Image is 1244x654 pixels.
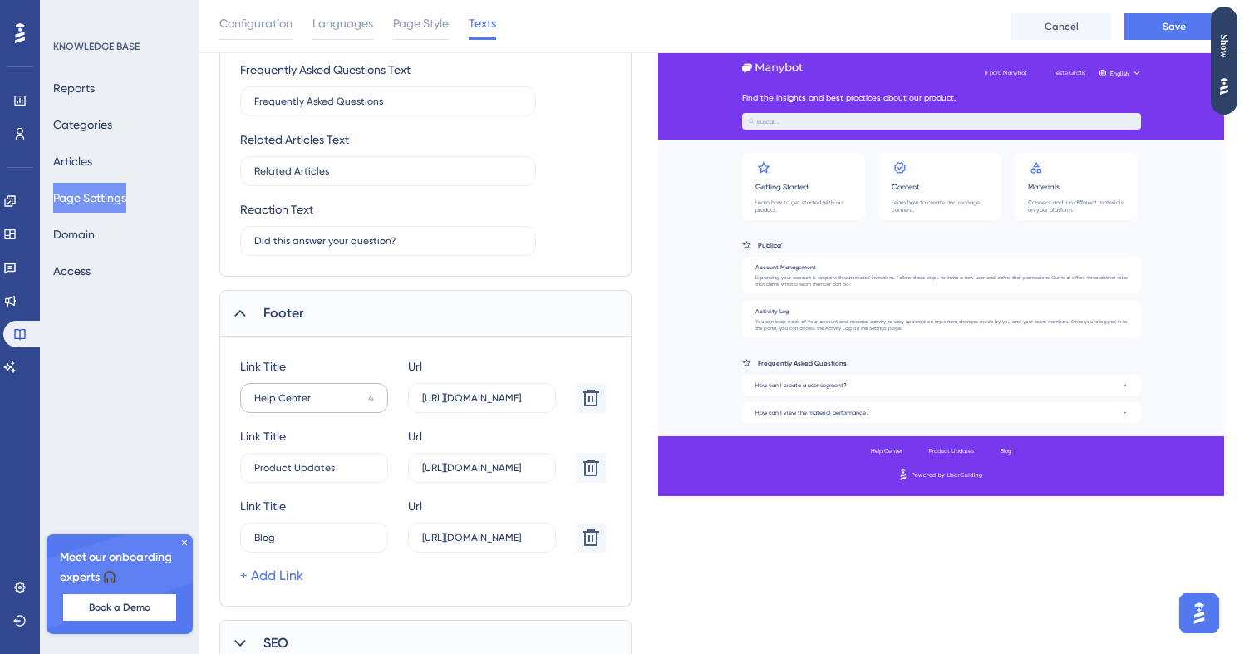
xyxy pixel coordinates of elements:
input: Did this answer your question? [254,235,522,247]
div: Url [408,426,422,446]
div: Related Articles Text [240,130,349,150]
div: Reaction Text [240,199,313,219]
div: KNOWLEDGE BASE [53,40,140,53]
span: Footer [263,303,303,323]
input: Related Articles [254,165,522,177]
button: Book a Demo [63,594,176,621]
iframe: UserGuiding AI Assistant Launcher [1174,588,1224,638]
div: Create your first guide! [101,357,194,370]
span: Filter [17,163,40,176]
span: Save [1163,20,1186,33]
input: Link Title [254,532,374,543]
button: Filter [17,156,40,183]
button: Hotspots [83,71,146,95]
span: Cancel [1045,20,1079,33]
button: Create [110,383,187,410]
button: Articles [53,146,92,176]
button: Save [1124,13,1224,40]
button: Reports [53,73,95,103]
input: 4 [254,392,361,404]
span: Guide [237,76,263,90]
button: Categories [53,110,112,140]
span: Texts [469,13,496,33]
div: Frequently Asked Questions Text [240,60,411,80]
span: Create [143,390,171,403]
input: https://www.example.com [422,532,542,543]
button: Cancel [1011,13,1111,40]
input: Frequently Asked Questions [254,96,522,107]
input: https://www.example.com [422,462,542,474]
button: Access [53,256,91,286]
button: Domain [53,219,95,249]
span: Book a Demo [89,601,150,614]
span: Meet our onboarding experts 🎧 [60,548,179,588]
div: Link Title [240,496,286,516]
div: Url [408,357,422,376]
a: + Add Link [240,566,303,586]
input: Link Title [254,462,374,474]
div: Url [408,496,422,516]
input: Search for a guide [51,124,265,135]
span: Configuration [219,13,293,33]
button: Page Settings [53,183,126,213]
button: Guide [202,70,279,96]
div: 4 [368,391,374,405]
button: Guides [17,71,66,95]
span: SEO [263,633,288,653]
span: Page Style [393,13,449,33]
input: https://www.example.com [422,392,542,404]
div: Link Title [240,357,286,376]
div: Link Title [240,426,286,446]
span: Languages [312,13,373,33]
